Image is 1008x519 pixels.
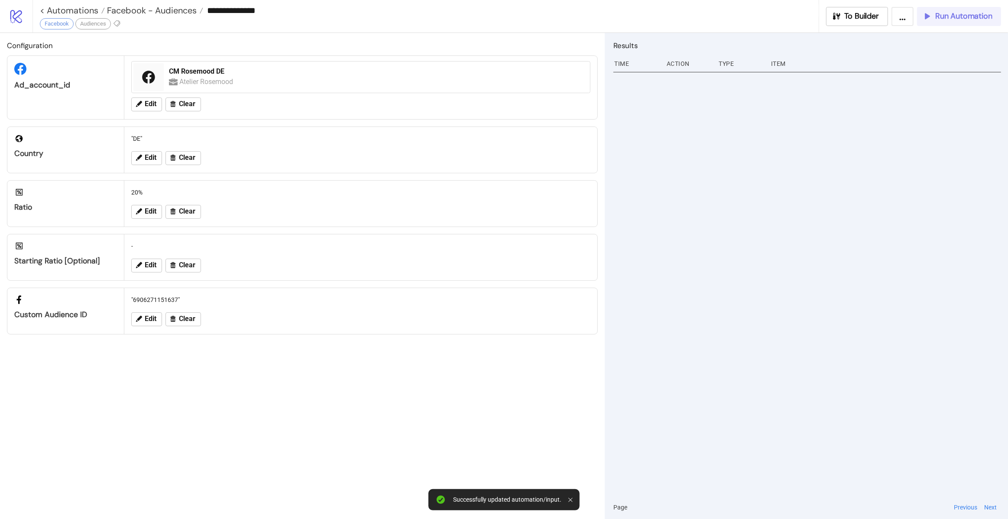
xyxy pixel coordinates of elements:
div: 20% [128,184,594,201]
h2: Results [613,40,1001,51]
button: Clear [165,205,201,219]
span: Clear [179,100,195,108]
span: Clear [179,315,195,323]
button: Previous [951,503,980,512]
div: Successfully updated automation/input. [453,496,561,503]
button: Clear [165,312,201,326]
span: Run Automation [935,11,992,21]
h2: Configuration [7,40,598,51]
div: Ratio [14,202,117,212]
button: Edit [131,151,162,165]
button: Edit [131,259,162,272]
span: Edit [145,315,156,323]
span: Clear [179,154,195,162]
span: Edit [145,100,156,108]
span: Clear [179,208,195,215]
div: Starting Ratio [optional] [14,256,117,266]
span: Clear [179,261,195,269]
div: Type [718,55,764,72]
span: Edit [145,261,156,269]
button: Clear [165,259,201,272]
div: Facebook [40,18,74,29]
button: Edit [131,312,162,326]
div: Custom Audience ID [14,310,117,320]
button: To Builder [826,7,888,26]
button: Edit [131,205,162,219]
div: - [128,238,594,254]
span: Edit [145,208,156,215]
button: Edit [131,97,162,111]
span: Facebook - Audiences [105,5,197,16]
div: Audiences [75,18,111,29]
span: To Builder [845,11,879,21]
button: Run Automation [917,7,1001,26]
button: Clear [165,151,201,165]
div: "6906271151637" [128,292,594,308]
div: Time [613,55,660,72]
span: Edit [145,154,156,162]
div: Country [14,149,117,159]
a: Facebook - Audiences [105,6,203,15]
a: < Automations [40,6,105,15]
div: Item [770,55,1001,72]
div: "DE" [128,130,594,147]
div: CM Rosemood DE [169,67,585,76]
div: ad_account_id [14,80,117,90]
button: ... [891,7,914,26]
div: Atelier Rosemood [179,76,235,87]
button: Clear [165,97,201,111]
div: Action [666,55,712,72]
span: Page [613,503,627,512]
button: Next [982,503,999,512]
